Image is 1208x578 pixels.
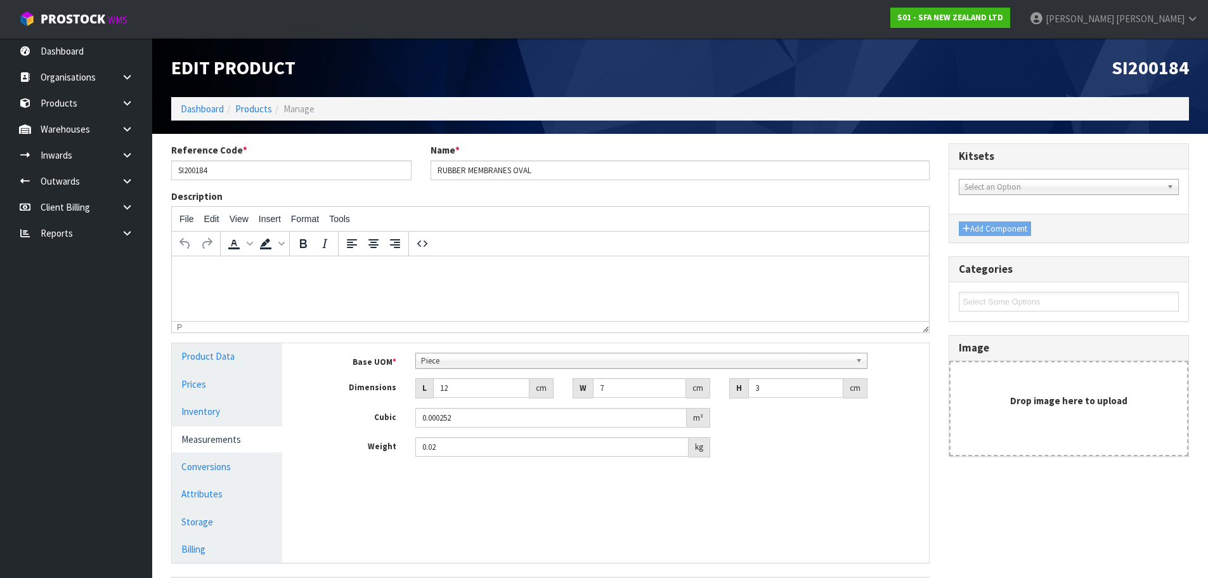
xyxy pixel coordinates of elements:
input: Width [593,378,687,398]
input: Reference Code [171,161,412,180]
div: Resize [919,322,930,332]
label: Dimensions [301,378,406,394]
input: Cubic [415,408,687,428]
label: Description [171,190,223,203]
label: Reference Code [171,143,247,157]
input: Name [431,161,930,180]
span: View [230,214,249,224]
div: Background color [255,233,287,254]
span: [PERSON_NAME] [1116,13,1185,25]
div: cm [686,378,710,398]
button: Align right [384,233,406,254]
span: Format [291,214,319,224]
button: Align center [363,233,384,254]
a: Product Data [172,343,282,369]
button: Redo [196,233,218,254]
label: Name [431,143,460,157]
small: WMS [108,14,127,26]
div: cm [843,378,867,398]
a: Inventory [172,398,282,424]
button: Undo [174,233,196,254]
span: SI200184 [1112,55,1189,79]
strong: S01 - SFA NEW ZEALAND LTD [897,12,1003,23]
span: Select an Option [964,180,1162,195]
div: kg [689,437,710,457]
a: Products [235,103,272,115]
span: Piece [421,353,850,369]
a: Billing [172,536,282,562]
a: Conversions [172,454,282,480]
input: Length [433,378,529,398]
div: Text color [223,233,255,254]
span: ProStock [41,11,105,27]
button: Source code [412,233,433,254]
span: Manage [283,103,315,115]
input: Weight [415,437,689,457]
span: File [179,214,194,224]
img: cube-alt.png [19,11,35,27]
iframe: Rich Text Area. Press ALT-0 for help. [172,256,929,321]
a: Dashboard [181,103,224,115]
label: Base UOM [301,353,406,369]
span: Edit Product [171,55,296,79]
strong: L [422,383,427,393]
button: Bold [292,233,314,254]
button: Align left [341,233,363,254]
a: Attributes [172,481,282,507]
h3: Kitsets [959,150,1179,162]
a: Storage [172,509,282,535]
a: Prices [172,371,282,397]
h3: Image [959,342,1179,354]
strong: H [736,383,742,393]
span: Insert [259,214,281,224]
a: Measurements [172,426,282,452]
span: Tools [329,214,350,224]
label: Cubic [301,408,406,424]
button: Italic [314,233,335,254]
strong: W [580,383,587,393]
div: cm [529,378,554,398]
button: Add Component [959,221,1031,237]
label: Weight [301,437,406,453]
h3: Categories [959,263,1179,275]
span: Edit [204,214,219,224]
a: S01 - SFA NEW ZEALAND LTD [890,8,1010,28]
strong: Drop image here to upload [1010,395,1127,407]
span: [PERSON_NAME] [1046,13,1114,25]
input: Height [748,378,843,398]
div: m³ [687,408,710,428]
div: p [177,323,182,332]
